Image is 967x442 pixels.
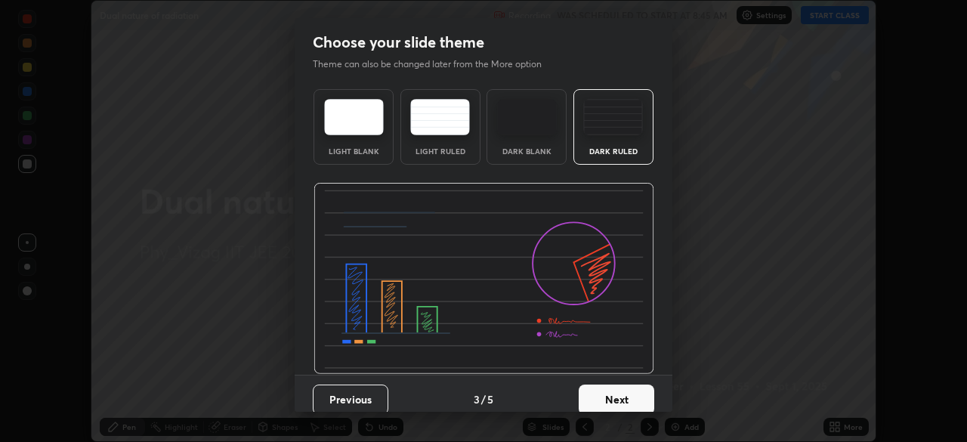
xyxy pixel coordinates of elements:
[324,99,384,135] img: lightTheme.e5ed3b09.svg
[496,147,557,155] div: Dark Blank
[313,32,484,52] h2: Choose your slide theme
[583,99,643,135] img: darkRuledTheme.de295e13.svg
[487,391,493,407] h4: 5
[314,183,654,375] img: darkRuledThemeBanner.864f114c.svg
[410,99,470,135] img: lightRuledTheme.5fabf969.svg
[497,99,557,135] img: darkTheme.f0cc69e5.svg
[313,385,388,415] button: Previous
[583,147,644,155] div: Dark Ruled
[323,147,384,155] div: Light Blank
[410,147,471,155] div: Light Ruled
[579,385,654,415] button: Next
[313,57,558,71] p: Theme can also be changed later from the More option
[474,391,480,407] h4: 3
[481,391,486,407] h4: /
